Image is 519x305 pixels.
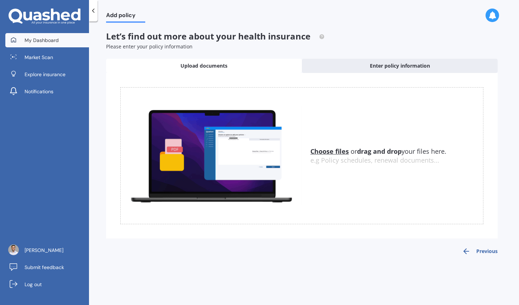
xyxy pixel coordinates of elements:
span: [PERSON_NAME] [25,247,63,254]
a: [PERSON_NAME] [5,243,89,257]
span: My Dashboard [25,37,59,44]
span: Let’s find out more about your health insurance [106,30,325,42]
span: Enter policy information [370,62,430,69]
span: Please enter your policy information [106,43,193,50]
button: Previous [462,247,498,256]
b: drag and drop [357,147,402,156]
span: Market Scan [25,54,53,61]
span: Add policy [106,12,145,21]
u: Choose files [310,147,349,156]
img: upload.de96410c8ce839c3fdd5.gif [121,106,302,206]
a: Notifications [5,84,89,99]
span: Explore insurance [25,71,65,78]
span: or your files here. [310,147,446,156]
a: Log out [5,277,89,291]
span: Log out [25,281,42,288]
a: Explore insurance [5,67,89,81]
span: Upload documents [180,62,227,69]
a: Market Scan [5,50,89,64]
a: My Dashboard [5,33,89,47]
a: Submit feedback [5,260,89,274]
img: ACg8ocJesJG-ax_DvFIp-8Tk4qB9cd9OLZPeAw5-wqKi0vIeuDA339g=s96-c [8,244,19,255]
div: e.g Policy schedules, renewal documents... [310,157,483,164]
span: Submit feedback [25,264,64,271]
span: Notifications [25,88,53,95]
